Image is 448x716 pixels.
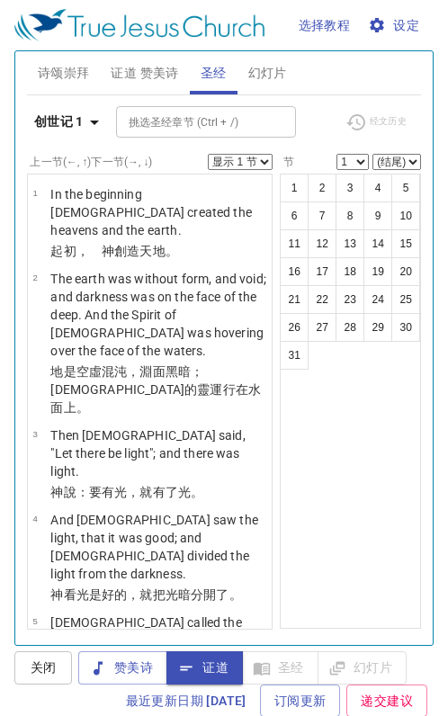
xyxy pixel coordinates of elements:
button: 3 [336,174,364,202]
label: 上一节 (←, ↑) 下一节 (→, ↓) [30,157,152,167]
wh1961: 光 [114,485,203,499]
button: 16 [280,257,309,286]
p: 起初 [50,242,266,260]
p: In the beginning [DEMOGRAPHIC_DATA] created the heavens and the earth. [50,185,266,239]
span: 证道 赞美诗 [111,62,178,85]
wh914: 。 [229,587,242,602]
button: 30 [391,313,420,342]
span: 设定 [372,14,419,37]
span: 幻灯片 [248,62,287,85]
p: 神 [50,586,266,604]
button: 14 [363,229,392,258]
button: 6 [280,201,309,230]
wh7225: ， 神 [76,244,178,258]
button: 31 [280,341,309,370]
button: 2 [308,174,336,202]
span: 诗颂崇拜 [38,62,90,85]
p: 神 [50,483,266,501]
span: 关闭 [29,657,58,679]
wh4325: 面 [50,400,88,415]
wh2822: ； [DEMOGRAPHIC_DATA] [50,364,261,415]
wh216: 是好的 [89,587,242,602]
button: 5 [391,174,420,202]
button: 20 [391,257,420,286]
span: 选择教程 [299,14,351,37]
span: 证道 [181,657,228,679]
b: 创世记 1 [34,111,84,133]
button: 关闭 [14,651,72,685]
wh776: 是 [50,364,261,415]
span: 5 [32,616,37,626]
wh776: 。 [166,244,178,258]
button: 创世记 1 [27,105,112,139]
button: 1 [280,174,309,202]
button: 15 [391,229,420,258]
button: 设定 [364,9,426,42]
wh559: ：要有 [76,485,204,499]
button: 7 [308,201,336,230]
span: 1 [32,188,37,198]
button: 12 [308,229,336,258]
p: And [DEMOGRAPHIC_DATA] saw the light, that it was good; and [DEMOGRAPHIC_DATA] divided the light ... [50,511,266,583]
span: 最近更新日期 [DATE] [126,690,246,712]
button: 13 [336,229,364,258]
button: 18 [336,257,364,286]
wh8415: 面 [50,364,261,415]
button: 选择教程 [291,9,358,42]
button: 27 [308,313,336,342]
wh216: 暗 [178,587,242,602]
wh216: ，就有了光 [127,485,203,499]
button: 赞美诗 [78,651,167,685]
label: 节 [280,157,294,167]
button: 25 [391,285,420,314]
img: True Jesus Church [14,9,264,41]
wh6440: 上 [64,400,89,415]
p: 地 [50,362,266,416]
input: Type Bible Reference [121,112,261,132]
wh2896: ，就把光 [127,587,241,602]
wh8414: 混沌 [50,364,261,415]
span: 4 [32,514,37,524]
wh2822: 分開了 [191,587,242,602]
button: 29 [363,313,392,342]
button: 26 [280,313,309,342]
wh8064: 地 [153,244,178,258]
wh7220: 光 [76,587,242,602]
wh1254: 天 [139,244,177,258]
span: 3 [32,429,37,439]
wh430: 說 [64,485,204,499]
span: 递交建议 [361,690,413,712]
span: 圣经 [201,62,227,85]
wh922: ，淵 [50,364,261,415]
wh430: 看 [64,587,242,602]
button: 21 [280,285,309,314]
button: 17 [308,257,336,286]
button: 22 [308,285,336,314]
button: 4 [363,174,392,202]
button: 28 [336,313,364,342]
span: 赞美诗 [93,657,153,679]
wh5921: 。 [76,400,89,415]
button: 8 [336,201,364,230]
button: 证道 [166,651,243,685]
p: [DEMOGRAPHIC_DATA] called the light Day, and the darkness He called Night. So the evening and the... [50,613,266,685]
button: 11 [280,229,309,258]
p: The earth was without form, and void; and darkness was on the face of the deep. And the Spirit of... [50,270,266,360]
wh6440: 黑暗 [50,364,261,415]
button: 10 [391,201,420,230]
button: 9 [363,201,392,230]
span: 订阅更新 [274,690,327,712]
button: 19 [363,257,392,286]
wh430: 創造 [114,244,178,258]
wh216: 。 [191,485,203,499]
wh1961: 空虛 [50,364,261,415]
button: 24 [363,285,392,314]
span: 2 [32,273,37,282]
button: 23 [336,285,364,314]
p: Then [DEMOGRAPHIC_DATA] said, "Let there be light"; and there was light. [50,426,266,480]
